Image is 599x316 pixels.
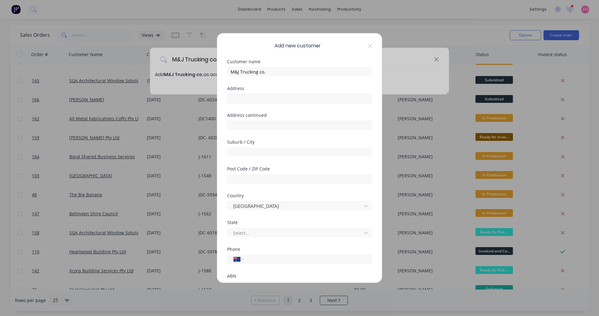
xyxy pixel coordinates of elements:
span: Add new customer [275,42,321,50]
div: Customer name [227,60,372,64]
div: Post Code / ZIP Code [227,167,372,171]
div: State [227,220,372,225]
div: Address [227,86,372,91]
div: Phone [227,247,372,251]
div: Suburb / City [227,140,372,144]
div: Address continued [227,113,372,117]
div: ABN [227,274,372,278]
div: Country [227,194,372,198]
